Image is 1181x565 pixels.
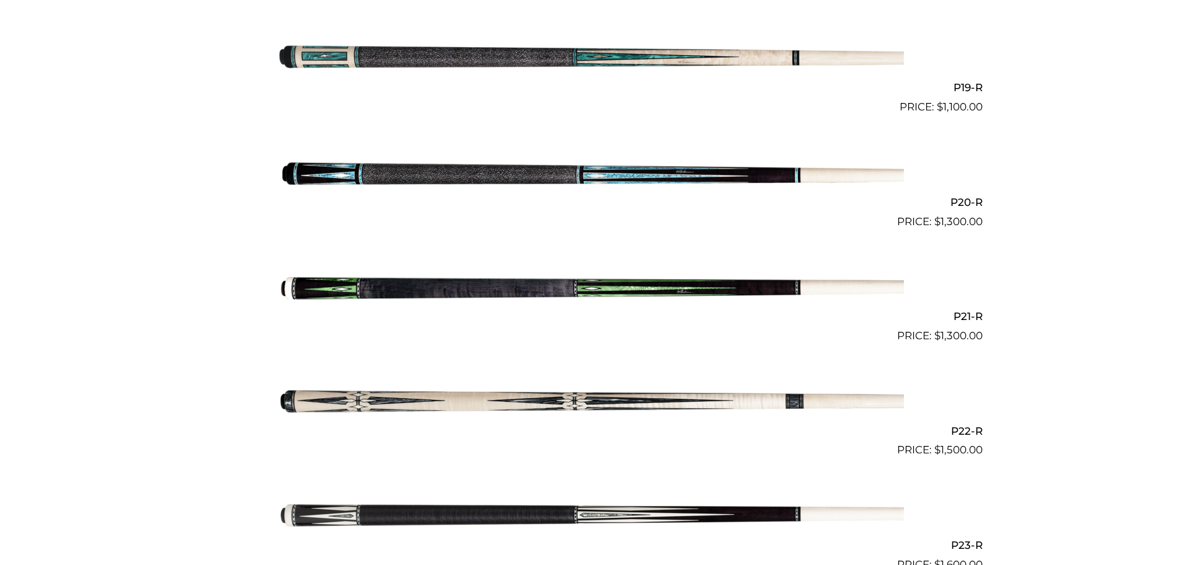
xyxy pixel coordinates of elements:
a: P20-R $1,300.00 [199,120,983,229]
h2: P23-R [199,533,983,556]
span: $ [937,100,943,113]
img: P22-R [278,349,904,453]
a: P19-R $1,100.00 [199,6,983,115]
img: P19-R [278,6,904,110]
bdi: 1,500.00 [934,443,983,456]
h2: P19-R [199,76,983,99]
bdi: 1,300.00 [934,329,983,342]
h2: P20-R [199,190,983,213]
a: P21-R $1,300.00 [199,235,983,344]
h2: P22-R [199,419,983,442]
a: P22-R $1,500.00 [199,349,983,458]
img: P20-R [278,120,904,225]
h2: P21-R [199,305,983,328]
span: $ [934,329,940,342]
bdi: 1,100.00 [937,100,983,113]
img: P21-R [278,235,904,339]
span: $ [934,215,940,228]
bdi: 1,300.00 [934,215,983,228]
span: $ [934,443,940,456]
